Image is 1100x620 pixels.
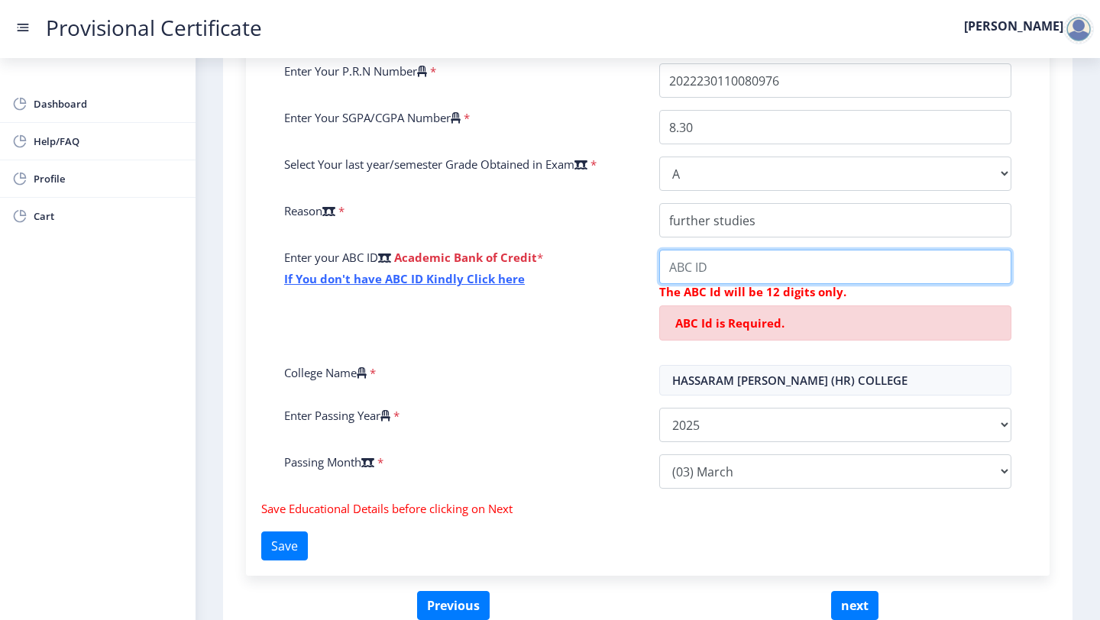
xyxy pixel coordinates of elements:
[34,207,183,225] span: Cart
[34,95,183,113] span: Dashboard
[261,501,513,516] span: Save Educational Details before clicking on Next
[675,315,785,331] span: ABC Id is Required.
[659,365,1011,396] input: Select College Name
[284,365,367,380] label: College Name
[284,408,390,423] label: Enter Passing Year
[394,250,537,265] b: Academic Bank of Credit
[417,591,490,620] button: Previous
[284,110,461,125] label: Enter Your SGPA/CGPA Number
[659,110,1011,144] input: Grade Point
[284,157,587,172] label: Select Your last year/semester Grade Obtained in Exam
[261,531,308,560] button: Save
[659,203,1011,237] input: Reason
[284,271,525,286] a: If You don't have ABC ID Kindly Click here
[284,63,427,79] label: Enter Your P.R.N Number
[831,591,878,620] button: next
[659,250,1011,284] input: ABC ID
[659,284,846,299] b: The ABC Id will be 12 digits only.
[659,63,1011,98] input: P.R.N Number
[284,250,391,265] label: Enter your ABC ID
[31,20,277,36] a: Provisional Certificate
[34,132,183,150] span: Help/FAQ
[964,20,1063,32] label: [PERSON_NAME]
[34,170,183,188] span: Profile
[284,454,374,470] label: Passing Month
[284,203,335,218] label: Reason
